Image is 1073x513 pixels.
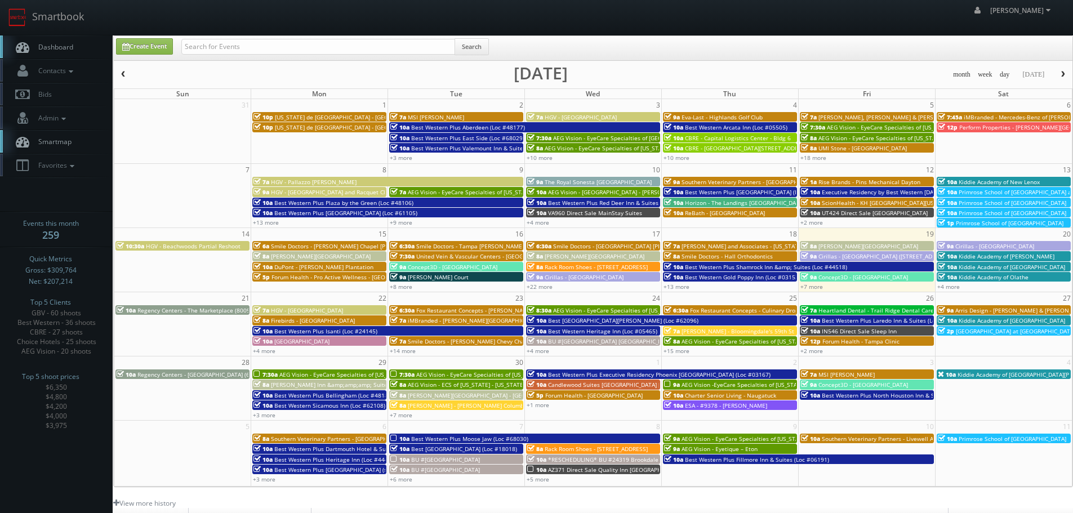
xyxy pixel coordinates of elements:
[527,475,549,483] a: +5 more
[548,371,771,378] span: Best Western Plus Executive Residency Phoenix [GEOGRAPHIC_DATA] (Loc #03167)
[998,89,1009,99] span: Sat
[253,411,275,419] a: +3 more
[664,456,683,463] span: 10a
[548,209,642,217] span: VA960 Direct Sale MainStay Suites
[241,99,251,111] span: 31
[800,218,823,226] a: +2 more
[822,327,897,335] span: IN546 Direct Sale Sleep Inn
[253,188,269,196] span: 9a
[664,252,680,260] span: 8a
[548,381,714,389] span: Candlewood Suites [GEOGRAPHIC_DATA] [GEOGRAPHIC_DATA]
[685,263,847,271] span: Best Western Plus Shamrock Inn &amp; Suites (Loc #44518)
[664,337,680,345] span: 8a
[527,327,546,335] span: 10a
[279,371,489,378] span: AEG Vision - EyeCare Specialties of [US_STATE] – Southwest Orlando Eye Care
[801,188,820,196] span: 10a
[527,391,544,399] span: 5p
[938,371,956,378] span: 10a
[275,113,430,121] span: [US_STATE] de [GEOGRAPHIC_DATA] - [GEOGRAPHIC_DATA]
[390,252,415,260] span: 7:30a
[863,89,871,99] span: Fri
[685,391,776,399] span: Charter Senior Living - Naugatuck
[938,178,957,186] span: 10a
[253,402,273,409] span: 10a
[527,347,549,355] a: +4 more
[682,435,883,443] span: AEG Vision - EyeCare Specialties of [US_STATE] – [PERSON_NAME] Eye Care
[801,273,817,281] span: 9a
[274,466,455,474] span: Best Western Plus [GEOGRAPHIC_DATA] (shoot 1 of 2) (Loc #15116)
[527,381,546,389] span: 10a
[253,435,269,443] span: 8a
[792,99,798,111] span: 4
[664,273,683,281] span: 10a
[938,316,957,324] span: 10a
[937,283,960,291] a: +4 more
[137,306,255,314] span: Regency Centers - The Marketplace (80099)
[682,252,773,260] span: Smile Doctors - Hall Orthodontics
[274,327,377,335] span: Best Western Plus Isanti (Loc #24145)
[682,327,794,335] span: [PERSON_NAME] - Bloomingdale's 59th St
[527,283,553,291] a: +22 more
[416,252,561,260] span: United Vein & Vascular Centers - [GEOGRAPHIC_DATA]
[411,445,517,453] span: Best [GEOGRAPHIC_DATA] (Loc #18018)
[33,90,52,99] span: Bids
[959,199,1066,207] span: Primrose School of [GEOGRAPHIC_DATA]
[253,475,275,483] a: +3 more
[664,113,680,121] span: 9a
[274,402,385,409] span: Best Western Sicamous Inn (Loc #62108)
[527,316,546,324] span: 10a
[685,144,865,152] span: CBRE - [GEOGRAPHIC_DATA][STREET_ADDRESS][GEOGRAPHIC_DATA]
[690,306,868,314] span: Fox Restaurant Concepts - Culinary Dropout - [GEOGRAPHIC_DATA]
[408,188,625,196] span: AEG Vision - EyeCare Specialties of [US_STATE] – EyeCare in [GEOGRAPHIC_DATA]
[117,371,136,378] span: 10a
[801,144,817,152] span: 8a
[253,316,269,324] span: 8a
[390,371,415,378] span: 7:30a
[545,391,643,399] span: Forum Health - [GEOGRAPHIC_DATA]
[553,306,737,314] span: AEG Vision - EyeCare Specialties of [US_STATE] - A1A Family EyeCare
[527,371,546,378] span: 10a
[664,199,683,207] span: 10a
[33,66,76,75] span: Contacts
[1066,99,1072,111] span: 6
[137,371,265,378] span: Regency Centers - [GEOGRAPHIC_DATA] (63020)
[664,283,689,291] a: +13 more
[548,466,685,474] span: AZ371 Direct Sale Quality Inn [GEOGRAPHIC_DATA]
[685,188,828,196] span: Best Western Plus [GEOGRAPHIC_DATA] (Loc #64008)
[818,273,908,281] span: Concept3D - [GEOGRAPHIC_DATA]
[548,337,674,345] span: BU #[GEOGRAPHIC_DATA] [GEOGRAPHIC_DATA]
[664,327,680,335] span: 7a
[685,123,787,131] span: Best Western Arcata Inn (Loc #05505)
[274,209,417,217] span: Best Western Plus [GEOGRAPHIC_DATA] (Loc #61105)
[274,456,397,463] span: Best Western Plus Heritage Inn (Loc #44463)
[996,68,1014,82] button: day
[253,466,273,474] span: 10a
[822,391,985,399] span: Best Western Plus North Houston Inn & Suites (Loc #44475)
[271,252,371,260] span: [PERSON_NAME][GEOGRAPHIC_DATA]
[271,273,427,281] span: Forum Health - Pro Active Wellness - [GEOGRAPHIC_DATA]
[33,137,72,146] span: Smartmap
[664,381,680,389] span: 9a
[527,401,549,409] a: +1 more
[545,445,648,453] span: Rack Room Shoes - [STREET_ADDRESS]
[801,209,820,217] span: 10a
[938,188,957,196] span: 10a
[253,445,273,453] span: 10a
[801,327,820,335] span: 10a
[682,337,1013,345] span: AEG Vision - EyeCare Specialties of [US_STATE] – Drs. [PERSON_NAME] and [PERSON_NAME]-Ost and Ass...
[822,209,928,217] span: UT424 Direct Sale [GEOGRAPHIC_DATA]
[253,209,273,217] span: 10a
[959,435,1066,443] span: Primrose School of [GEOGRAPHIC_DATA]
[959,263,1065,271] span: Kiddie Academy of [GEOGRAPHIC_DATA]
[33,42,73,52] span: Dashboard
[271,435,411,443] span: Southern Veterinary Partners - [GEOGRAPHIC_DATA]
[801,134,817,142] span: 8a
[956,219,1063,227] span: Primrose School of [GEOGRAPHIC_DATA]
[390,188,406,196] span: 7a
[801,391,820,399] span: 10a
[682,178,866,186] span: Southern Veterinary Partners - [GEOGRAPHIC_DATA][PERSON_NAME]
[411,144,563,152] span: Best Western Plus Valemount Inn & Suites (Loc #62120)
[938,123,958,131] span: 12p
[685,134,791,142] span: CBRE - Capital Logistics Center - Bldg 6
[938,219,954,227] span: 1p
